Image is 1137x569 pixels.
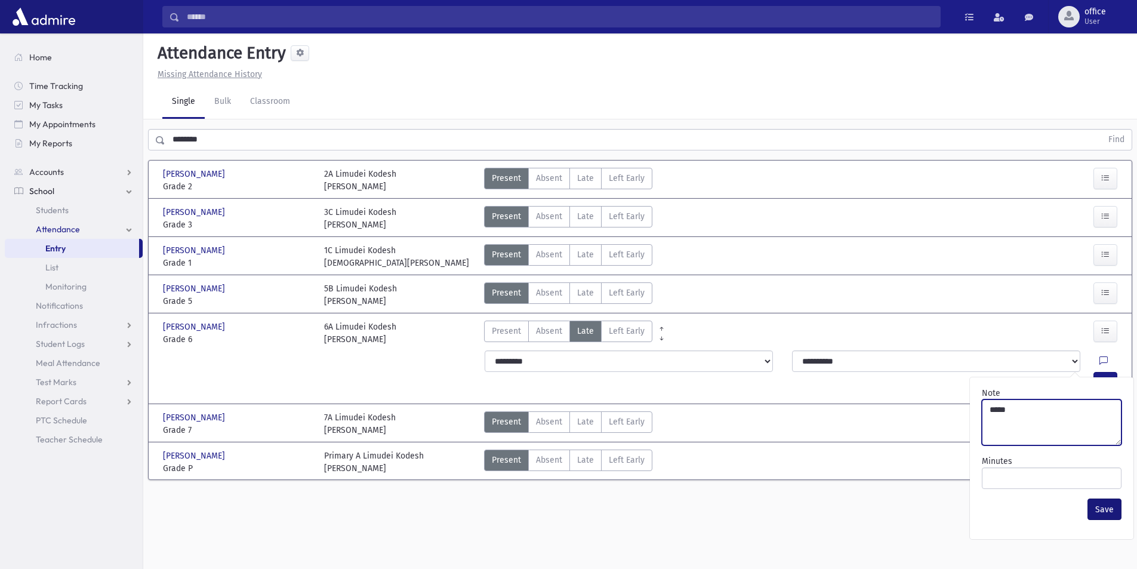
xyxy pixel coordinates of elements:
span: List [45,262,58,273]
span: Present [492,454,521,466]
span: Grade P [163,462,312,475]
span: [PERSON_NAME] [163,168,227,180]
span: Absent [536,454,562,466]
span: Left Early [609,172,645,184]
span: Meal Attendance [36,358,100,368]
a: Classroom [241,85,300,119]
span: Monitoring [45,281,87,292]
span: Absent [536,416,562,428]
span: Left Early [609,325,645,337]
a: Single [162,85,205,119]
a: Meal Attendance [5,353,143,373]
span: Grade 3 [163,219,312,231]
span: Absent [536,287,562,299]
span: Left Early [609,210,645,223]
span: School [29,186,54,196]
div: AttTypes [484,244,652,269]
a: List [5,258,143,277]
span: Late [577,325,594,337]
a: My Appointments [5,115,143,134]
span: Present [492,248,521,261]
div: AttTypes [484,450,652,475]
div: 1C Limudei Kodesh [DEMOGRAPHIC_DATA][PERSON_NAME] [324,244,469,269]
span: Late [577,172,594,184]
span: Notifications [36,300,83,311]
span: Present [492,210,521,223]
a: Entry [5,239,139,258]
span: Absent [536,172,562,184]
span: Left Early [609,416,645,428]
span: My Reports [29,138,72,149]
label: Note [982,387,1000,399]
span: Student Logs [36,339,85,349]
span: Late [577,210,594,223]
span: Grade 1 [163,257,312,269]
span: [PERSON_NAME] [163,450,227,462]
div: AttTypes [484,282,652,307]
span: Late [577,287,594,299]
span: Present [492,287,521,299]
span: Home [29,52,52,63]
a: My Reports [5,134,143,153]
span: Attendance [36,224,80,235]
span: [PERSON_NAME] [163,282,227,295]
div: 7A Limudei Kodesh [PERSON_NAME] [324,411,396,436]
span: [PERSON_NAME] [163,244,227,257]
div: AttTypes [484,321,652,346]
span: User [1084,17,1106,26]
span: Report Cards [36,396,87,407]
span: Grade 5 [163,295,312,307]
div: AttTypes [484,206,652,231]
span: Grade 2 [163,180,312,193]
span: Left Early [609,248,645,261]
a: School [5,182,143,201]
span: Grade 7 [163,424,312,436]
span: Late [577,416,594,428]
span: Absent [536,248,562,261]
div: AttTypes [484,168,652,193]
a: PTC Schedule [5,411,143,430]
span: PTC Schedule [36,415,87,426]
button: Save [1087,499,1121,520]
u: Missing Attendance History [158,69,262,79]
span: My Tasks [29,100,63,110]
a: Student Logs [5,334,143,353]
span: Time Tracking [29,81,83,91]
span: Accounts [29,167,64,177]
a: Time Tracking [5,76,143,96]
div: 2A Limudei Kodesh [PERSON_NAME] [324,168,396,193]
span: Late [577,454,594,466]
a: Report Cards [5,392,143,411]
a: Missing Attendance History [153,69,262,79]
span: Students [36,205,69,216]
span: Present [492,172,521,184]
div: 6A Limudei Kodesh [PERSON_NAME] [324,321,396,346]
span: Left Early [609,454,645,466]
span: My Appointments [29,119,95,130]
span: office [1084,7,1106,17]
input: Search [180,6,940,27]
a: Teacher Schedule [5,430,143,449]
span: Absent [536,210,562,223]
label: Minutes [982,455,1012,467]
span: Left Early [609,287,645,299]
a: Monitoring [5,277,143,296]
img: AdmirePro [10,5,78,29]
a: Notifications [5,296,143,315]
div: 5B Limudei Kodesh [PERSON_NAME] [324,282,397,307]
span: [PERSON_NAME] [163,411,227,424]
button: Find [1101,130,1132,150]
a: Attendance [5,220,143,239]
span: Present [492,416,521,428]
a: Students [5,201,143,220]
span: Absent [536,325,562,337]
a: My Tasks [5,96,143,115]
div: AttTypes [484,411,652,436]
span: Present [492,325,521,337]
span: [PERSON_NAME] [163,206,227,219]
span: Test Marks [36,377,76,387]
div: Primary A Limudei Kodesh [PERSON_NAME] [324,450,424,475]
a: Infractions [5,315,143,334]
span: Late [577,248,594,261]
span: Entry [45,243,66,254]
